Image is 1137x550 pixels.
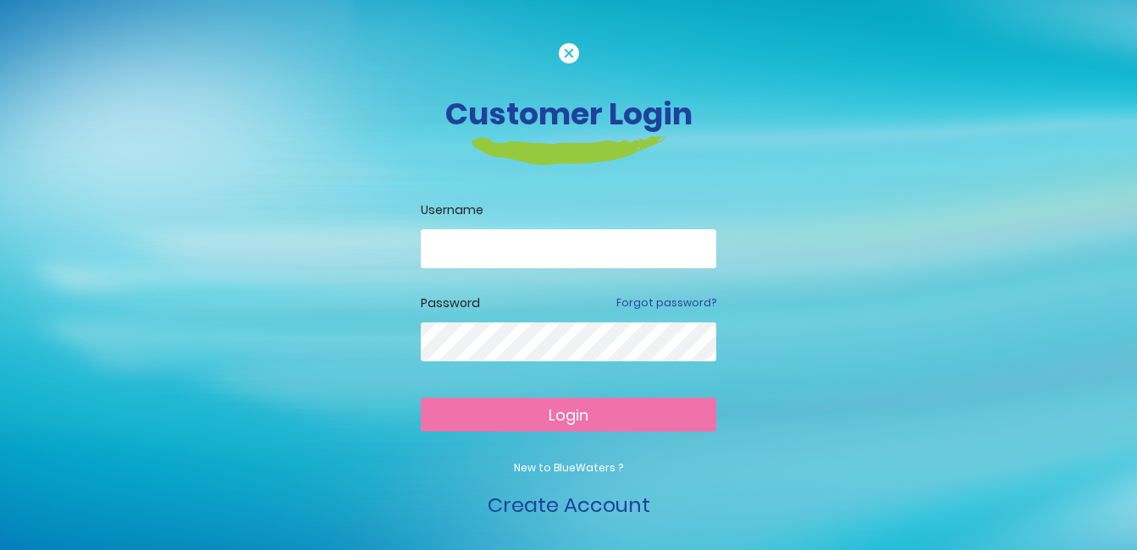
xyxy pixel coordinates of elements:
[99,96,1039,132] h3: Customer Login
[421,294,480,312] label: Password
[421,398,716,432] button: Login
[616,295,716,311] a: Forgot password?
[559,43,579,63] img: cancel
[421,460,716,476] p: New to BlueWaters ?
[472,136,665,165] img: login-heading-border.png
[549,404,588,426] span: Login
[421,201,716,219] label: Username
[488,491,650,519] a: Create Account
